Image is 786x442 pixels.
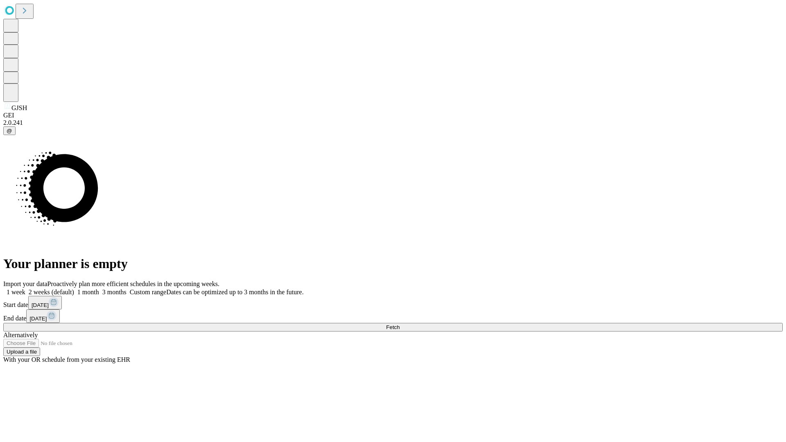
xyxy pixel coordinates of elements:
button: [DATE] [28,296,62,309]
span: GJSH [11,104,27,111]
span: @ [7,128,12,134]
button: Upload a file [3,347,40,356]
span: 3 months [102,289,126,295]
button: [DATE] [26,309,60,323]
div: GEI [3,112,783,119]
span: [DATE] [29,316,47,322]
span: [DATE] [32,302,49,308]
span: 1 month [77,289,99,295]
span: Import your data [3,280,47,287]
span: With your OR schedule from your existing EHR [3,356,130,363]
span: 1 week [7,289,25,295]
span: Dates can be optimized up to 3 months in the future. [166,289,303,295]
div: 2.0.241 [3,119,783,126]
div: End date [3,309,783,323]
button: @ [3,126,16,135]
span: 2 weeks (default) [29,289,74,295]
span: Fetch [386,324,400,330]
div: Start date [3,296,783,309]
span: Alternatively [3,331,38,338]
button: Fetch [3,323,783,331]
h1: Your planner is empty [3,256,783,271]
span: Proactively plan more efficient schedules in the upcoming weeks. [47,280,219,287]
span: Custom range [130,289,166,295]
